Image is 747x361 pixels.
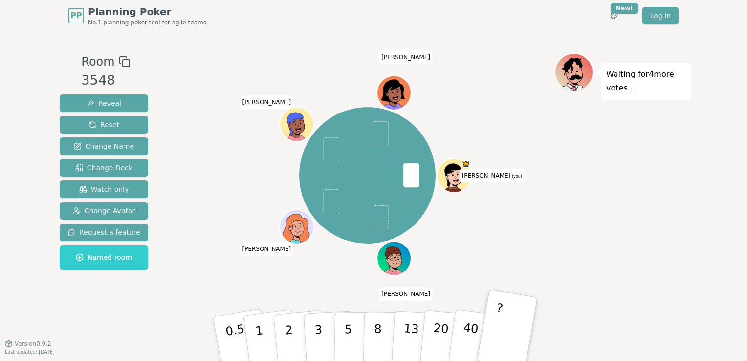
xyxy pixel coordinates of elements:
span: Brendan is the host [462,159,471,168]
button: Change Deck [60,159,148,177]
button: Reveal [60,94,148,112]
button: Request a feature [60,224,148,241]
div: 3548 [81,70,130,90]
button: Watch only [60,180,148,198]
a: PPPlanning PokerNo.1 planning poker tool for agile teams [68,5,206,26]
span: (you) [510,174,522,179]
span: Planning Poker [88,5,206,19]
span: Change Avatar [73,206,135,216]
span: Last updated: [DATE] [5,349,55,355]
span: Click to change your name [240,95,294,109]
span: Click to change your name [379,287,433,301]
span: Room [81,53,114,70]
button: New! [605,7,623,24]
span: Named room [76,252,132,262]
button: Change Name [60,137,148,155]
a: Log in [642,7,679,24]
div: New! [611,3,638,14]
span: Reset [88,120,119,130]
span: No.1 planning poker tool for agile teams [88,19,206,26]
button: Change Avatar [60,202,148,220]
span: Change Deck [75,163,132,173]
span: PP [70,10,82,22]
span: Click to change your name [460,169,525,182]
span: Reveal [87,98,121,108]
p: Waiting for 4 more votes... [606,68,686,95]
button: Version0.9.2 [5,340,51,348]
span: Click to change your name [379,50,433,64]
span: Version 0.9.2 [15,340,51,348]
button: Click to change your avatar [439,159,471,192]
button: Named room [60,245,148,270]
p: ? [489,301,504,354]
span: Request a feature [67,227,140,237]
button: Reset [60,116,148,134]
span: Change Name [74,141,134,151]
span: Watch only [79,184,129,194]
span: Click to change your name [240,242,294,255]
